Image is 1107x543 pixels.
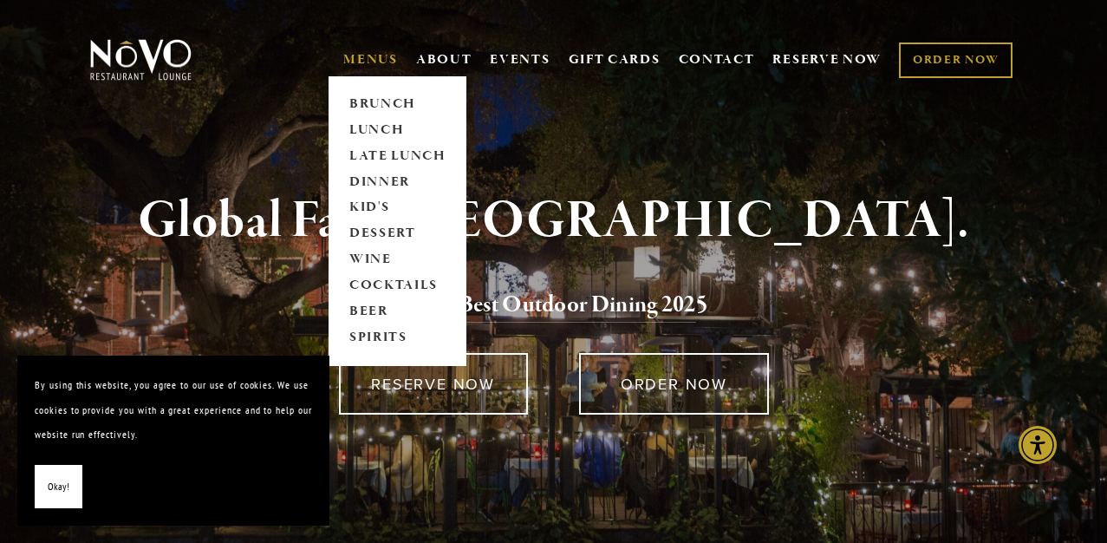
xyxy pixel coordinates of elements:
a: ABOUT [416,51,472,69]
p: By using this website, you agree to our use of cookies. We use cookies to provide you with a grea... [35,373,312,448]
a: LATE LUNCH [343,143,452,169]
a: ORDER NOW [899,43,1013,78]
a: BEER [343,299,452,325]
a: SPIRITS [343,325,452,351]
a: LUNCH [343,117,452,143]
a: GIFT CARDS [569,43,661,76]
a: Voted Best Outdoor Dining 202 [400,290,696,323]
button: Okay! [35,465,82,509]
section: Cookie banner [17,356,329,526]
a: MENUS [343,51,398,69]
strong: Global Fare. [GEOGRAPHIC_DATA]. [138,188,969,254]
img: Novo Restaurant &amp; Lounge [87,38,195,82]
a: BRUNCH [343,91,452,117]
h2: 5 [114,287,992,324]
a: KID'S [343,195,452,221]
a: RESERVE NOW [339,353,528,415]
a: CONTACT [679,43,755,76]
a: WINE [343,247,452,273]
a: ORDER NOW [579,353,768,415]
a: DINNER [343,169,452,195]
a: COCKTAILS [343,273,452,299]
a: DESSERT [343,221,452,247]
a: EVENTS [490,51,550,69]
a: RESERVE NOW [772,43,882,76]
span: Okay! [48,474,69,500]
div: Accessibility Menu [1019,426,1057,464]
